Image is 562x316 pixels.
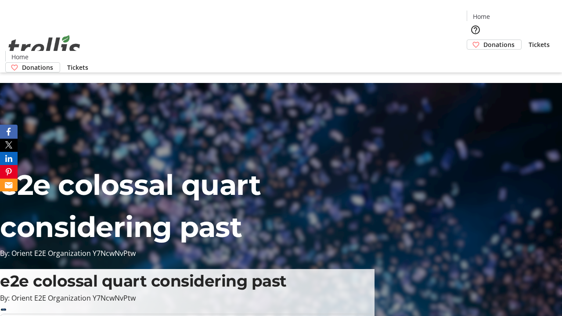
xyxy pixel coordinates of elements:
[467,39,522,50] a: Donations
[67,63,88,72] span: Tickets
[5,25,83,69] img: Orient E2E Organization Y7NcwNvPtw's Logo
[467,50,484,67] button: Cart
[467,12,495,21] a: Home
[22,63,53,72] span: Donations
[6,52,34,61] a: Home
[473,12,490,21] span: Home
[11,52,29,61] span: Home
[60,63,95,72] a: Tickets
[529,40,550,49] span: Tickets
[467,21,484,39] button: Help
[5,62,60,72] a: Donations
[483,40,515,49] span: Donations
[522,40,557,49] a: Tickets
